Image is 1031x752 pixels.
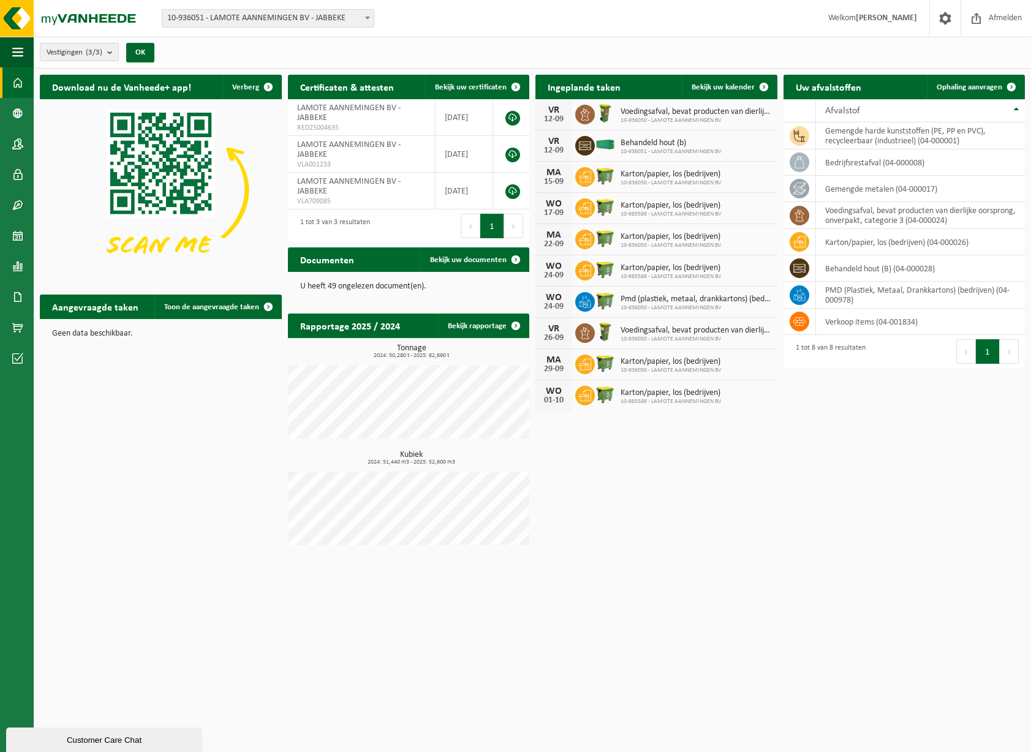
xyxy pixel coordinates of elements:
span: Pmd (plastiek, metaal, drankkartons) (bedrijven) [621,295,771,304]
a: Ophaling aanvragen [927,75,1024,99]
td: gemengde harde kunststoffen (PE, PP en PVC), recycleerbaar (industrieel) (04-000001) [816,122,1025,149]
button: Previous [956,339,976,364]
td: bedrijfsrestafval (04-000008) [816,149,1025,176]
img: WB-0060-HPE-GN-50 [595,321,616,342]
span: 2024: 50,280 t - 2025: 82,690 t [294,353,530,359]
div: 1 tot 3 van 3 resultaten [294,212,370,239]
button: Next [1000,339,1019,364]
button: 1 [480,214,504,238]
span: Karton/papier, los (bedrijven) [621,201,722,211]
span: 10-985586 - LAMOTE AANNEMINGEN BV [621,211,722,218]
h3: Tonnage [294,344,530,359]
button: Vestigingen(3/3) [40,43,119,61]
h2: Ingeplande taken [535,75,633,99]
span: Bekijk uw kalender [692,83,755,91]
span: Ophaling aanvragen [937,83,1002,91]
h2: Rapportage 2025 / 2024 [288,314,412,337]
div: WO [542,293,566,303]
img: WB-1100-HPE-GN-50 [595,228,616,249]
span: Vestigingen [47,43,102,62]
button: 1 [976,339,1000,364]
div: WO [542,261,566,271]
span: Behandeld hout (b) [621,138,722,148]
button: Previous [461,214,480,238]
img: WB-1100-HPE-GN-50 [595,197,616,217]
button: Next [504,214,523,238]
a: Bekijk uw documenten [420,247,528,272]
div: MA [542,168,566,178]
span: Karton/papier, los (bedrijven) [621,263,722,273]
span: Bekijk uw documenten [430,256,507,264]
button: Verberg [222,75,281,99]
td: [DATE] [436,99,493,136]
span: Voedingsafval, bevat producten van dierlijke oorsprong, onverpakt, categorie 3 [621,107,771,117]
span: Karton/papier, los (bedrijven) [621,357,722,367]
img: WB-1100-HPE-GN-50 [595,353,616,374]
span: RED25004635 [297,123,426,133]
span: VLA001233 [297,160,426,170]
span: 10-985586 - LAMOTE AANNEMINGEN BV [621,398,722,405]
span: 10-936050 - LAMOTE AANNEMINGEN BV [621,117,771,124]
span: 10-936050 - LAMOTE AANNEMINGEN BV [621,242,722,249]
span: LAMOTE AANNEMINGEN BV - JABBEKE [297,177,401,196]
h2: Uw afvalstoffen [784,75,874,99]
span: 10-936050 - LAMOTE AANNEMINGEN BV [621,336,771,343]
img: HK-XC-40-GN-00 [595,139,616,150]
iframe: chat widget [6,725,205,752]
img: WB-1100-HPE-GN-50 [595,290,616,311]
td: [DATE] [436,173,493,209]
td: voedingsafval, bevat producten van dierlijke oorsprong, onverpakt, categorie 3 (04-000024) [816,202,1025,229]
td: behandeld hout (B) (04-000028) [816,255,1025,282]
div: 26-09 [542,334,566,342]
h2: Aangevraagde taken [40,295,151,318]
div: WO [542,386,566,396]
span: 10-936051 - LAMOTE AANNEMINGEN BV - JABBEKE [162,10,374,27]
div: 24-09 [542,303,566,311]
div: VR [542,105,566,115]
div: 12-09 [542,115,566,124]
img: WB-1100-HPE-GN-50 [595,384,616,405]
span: 10-936050 - LAMOTE AANNEMINGEN BV [621,179,722,187]
span: VLA709085 [297,197,426,206]
div: 12-09 [542,146,566,155]
a: Bekijk rapportage [438,314,528,338]
strong: [PERSON_NAME] [856,13,917,23]
p: Geen data beschikbaar. [52,329,270,338]
span: 2024: 51,440 m3 - 2025: 52,600 m3 [294,459,530,465]
div: 01-10 [542,396,566,405]
div: MA [542,355,566,365]
span: 10-936050 - LAMOTE AANNEMINGEN BV [621,367,722,374]
h2: Download nu de Vanheede+ app! [40,75,203,99]
div: 17-09 [542,209,566,217]
span: Voedingsafval, bevat producten van dierlijke oorsprong, onverpakt, categorie 3 [621,326,771,336]
td: gemengde metalen (04-000017) [816,176,1025,202]
button: OK [126,43,154,62]
h2: Documenten [288,247,366,271]
td: karton/papier, los (bedrijven) (04-000026) [816,229,1025,255]
span: Karton/papier, los (bedrijven) [621,388,722,398]
div: 22-09 [542,240,566,249]
td: verkoop items (04-001834) [816,309,1025,335]
span: 10-936051 - LAMOTE AANNEMINGEN BV - JABBEKE [162,9,374,28]
span: Toon de aangevraagde taken [164,303,259,311]
div: 1 tot 8 van 8 resultaten [790,338,866,365]
div: VR [542,137,566,146]
count: (3/3) [86,48,102,56]
span: Karton/papier, los (bedrijven) [621,232,722,242]
div: MA [542,230,566,240]
span: LAMOTE AANNEMINGEN BV - JABBEKE [297,140,401,159]
h3: Kubiek [294,451,530,465]
td: PMD (Plastiek, Metaal, Drankkartons) (bedrijven) (04-000978) [816,282,1025,309]
span: Bekijk uw certificaten [435,83,507,91]
span: Afvalstof [825,106,860,116]
a: Bekijk uw kalender [682,75,776,99]
span: Verberg [232,83,259,91]
td: [DATE] [436,136,493,173]
span: Karton/papier, los (bedrijven) [621,170,722,179]
div: 15-09 [542,178,566,186]
a: Bekijk uw certificaten [425,75,528,99]
span: 10-936050 - LAMOTE AANNEMINGEN BV [621,304,771,312]
div: 29-09 [542,365,566,374]
img: WB-1100-HPE-GN-50 [595,165,616,186]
